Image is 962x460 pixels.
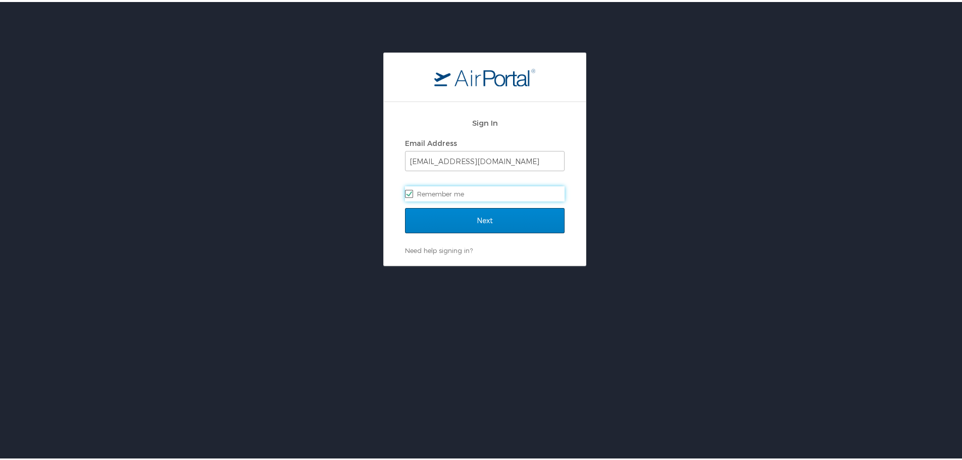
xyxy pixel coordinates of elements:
label: Remember me [405,184,565,199]
a: Need help signing in? [405,244,473,252]
h2: Sign In [405,115,565,127]
input: Next [405,206,565,231]
label: Email Address [405,137,457,145]
img: logo [434,66,535,84]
